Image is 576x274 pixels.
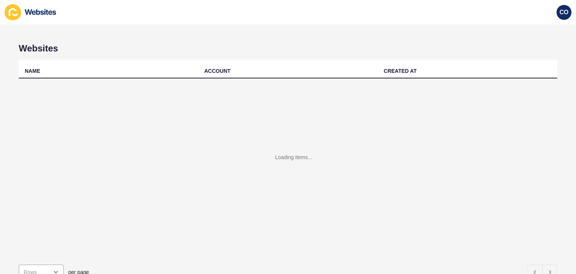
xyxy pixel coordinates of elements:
[25,67,40,75] div: NAME
[559,9,568,16] span: CO
[204,67,231,75] div: ACCOUNT
[19,43,557,54] h1: Websites
[384,67,417,75] div: CREATED AT
[275,154,312,161] div: Loading items...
